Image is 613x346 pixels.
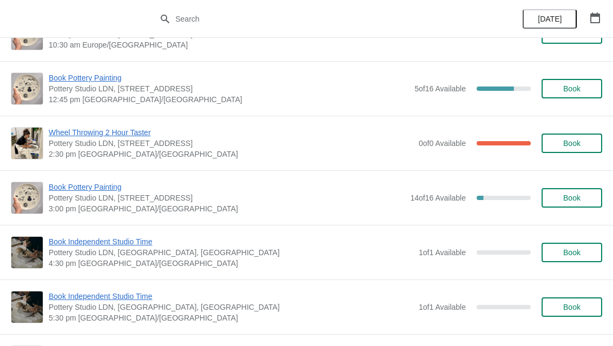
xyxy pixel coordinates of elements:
[563,194,581,202] span: Book
[419,248,466,257] span: 1 of 1 Available
[49,39,405,50] span: 10:30 am Europe/[GEOGRAPHIC_DATA]
[11,237,43,268] img: Book Independent Studio Time | Pottery Studio LDN, London, UK | 4:30 pm Europe/London
[563,303,581,311] span: Book
[49,83,409,94] span: Pottery Studio LDN, [STREET_ADDRESS]
[11,291,43,322] img: Book Independent Studio Time | Pottery Studio LDN, London, UK | 5:30 pm Europe/London
[542,134,602,153] button: Book
[49,94,409,105] span: 12:45 pm [GEOGRAPHIC_DATA]/[GEOGRAPHIC_DATA]
[11,128,43,159] img: Wheel Throwing 2 Hour Taster | Pottery Studio LDN, Unit 1.3, Building A4, 10 Monro Way, London, S...
[49,203,405,214] span: 3:00 pm [GEOGRAPHIC_DATA]/[GEOGRAPHIC_DATA]
[49,72,409,83] span: Book Pottery Painting
[563,84,581,93] span: Book
[49,138,413,149] span: Pottery Studio LDN, [STREET_ADDRESS]
[542,79,602,98] button: Book
[49,236,413,247] span: Book Independent Studio Time
[419,303,466,311] span: 1 of 1 Available
[410,194,466,202] span: 14 of 16 Available
[11,73,43,104] img: Book Pottery Painting | Pottery Studio LDN, Unit 1.3, Building A4, 10 Monro Way, London, SE10 0EJ...
[542,297,602,317] button: Book
[49,127,413,138] span: Wheel Throwing 2 Hour Taster
[419,139,466,148] span: 0 of 0 Available
[538,15,562,23] span: [DATE]
[542,243,602,262] button: Book
[49,312,413,323] span: 5:30 pm [GEOGRAPHIC_DATA]/[GEOGRAPHIC_DATA]
[542,188,602,208] button: Book
[563,139,581,148] span: Book
[523,9,577,29] button: [DATE]
[49,149,413,159] span: 2:30 pm [GEOGRAPHIC_DATA]/[GEOGRAPHIC_DATA]
[49,192,405,203] span: Pottery Studio LDN, [STREET_ADDRESS]
[175,9,460,29] input: Search
[49,182,405,192] span: Book Pottery Painting
[49,247,413,258] span: Pottery Studio LDN, [GEOGRAPHIC_DATA], [GEOGRAPHIC_DATA]
[563,248,581,257] span: Book
[49,302,413,312] span: Pottery Studio LDN, [GEOGRAPHIC_DATA], [GEOGRAPHIC_DATA]
[414,84,466,93] span: 5 of 16 Available
[49,258,413,269] span: 4:30 pm [GEOGRAPHIC_DATA]/[GEOGRAPHIC_DATA]
[49,291,413,302] span: Book Independent Studio Time
[11,182,43,214] img: Book Pottery Painting | Pottery Studio LDN, Unit 1.3, Building A4, 10 Monro Way, London, SE10 0EJ...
